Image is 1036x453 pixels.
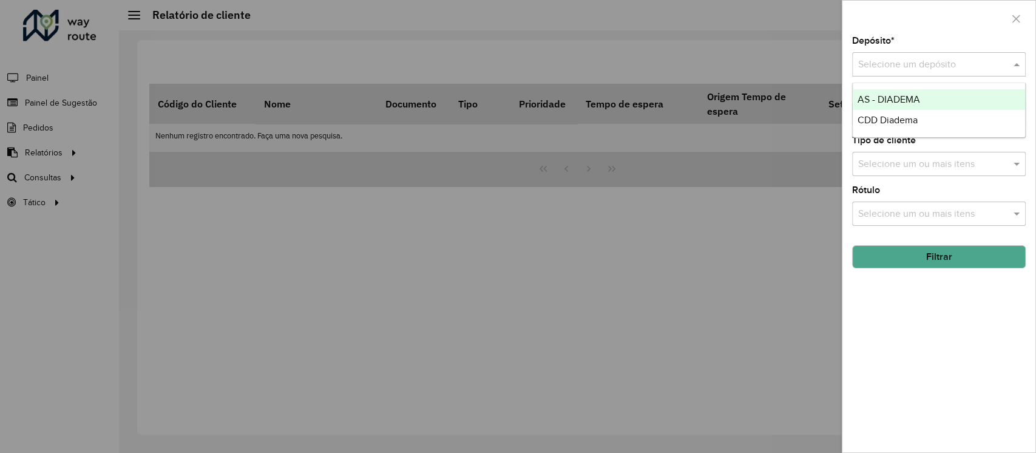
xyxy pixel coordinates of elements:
label: Rótulo [852,183,880,197]
label: Tipo de cliente [852,133,916,148]
span: CDD Diadema [858,115,918,125]
label: Depósito [852,33,895,48]
ng-dropdown-panel: Options list [852,83,1026,138]
span: AS - DIADEMA [858,94,920,104]
button: Filtrar [852,245,1026,268]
